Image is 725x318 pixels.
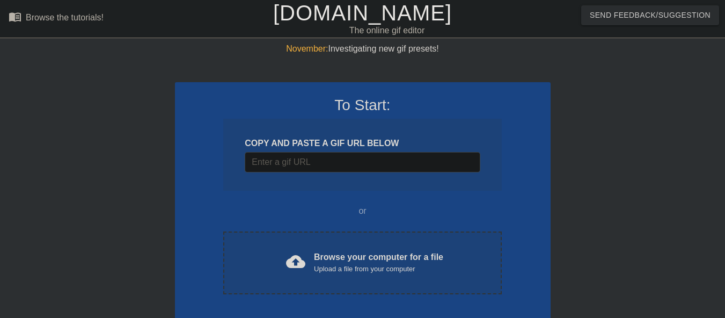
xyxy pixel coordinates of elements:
[314,264,443,274] div: Upload a file from your computer
[9,10,104,27] a: Browse the tutorials!
[590,9,711,22] span: Send Feedback/Suggestion
[245,152,480,172] input: Username
[247,24,526,37] div: The online gif editor
[26,13,104,22] div: Browse the tutorials!
[175,42,551,55] div: Investigating new gif presets!
[286,252,305,271] span: cloud_upload
[203,205,523,218] div: or
[189,96,537,114] h3: To Start:
[273,1,452,25] a: [DOMAIN_NAME]
[314,251,443,274] div: Browse your computer for a file
[245,137,480,150] div: COPY AND PASTE A GIF URL BELOW
[581,5,719,25] button: Send Feedback/Suggestion
[286,44,328,53] span: November:
[9,10,21,23] span: menu_book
